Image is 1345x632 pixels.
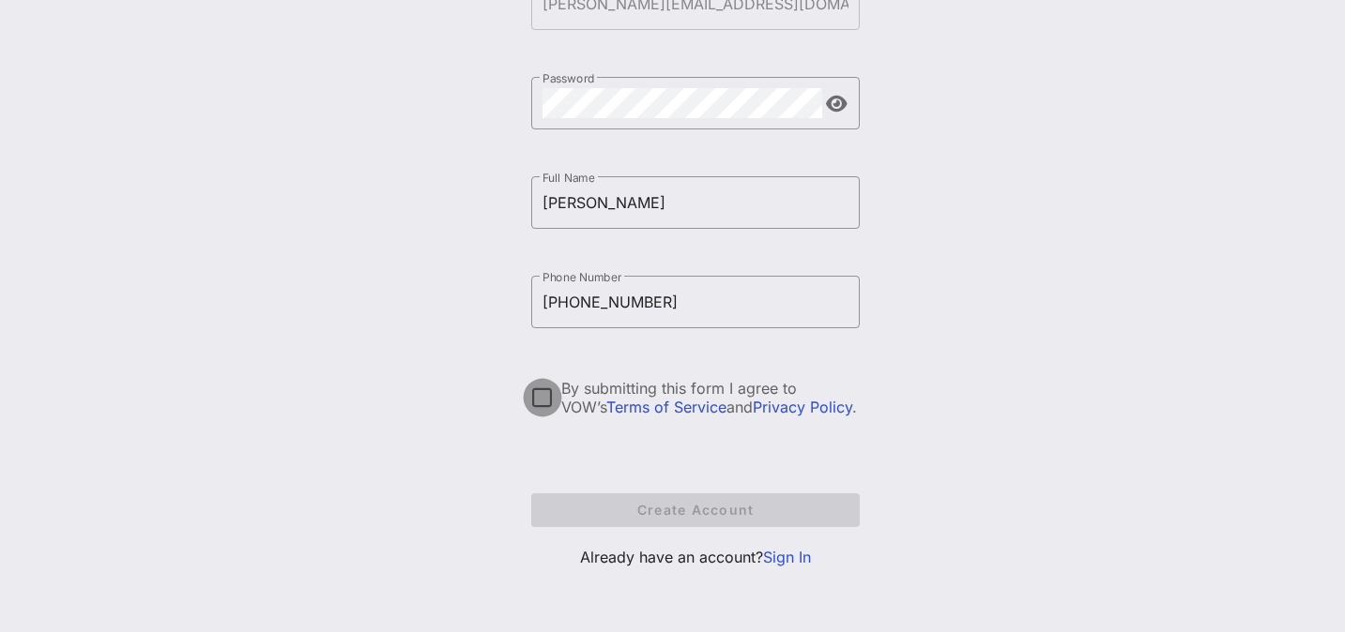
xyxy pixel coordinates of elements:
p: Already have an account? [531,546,860,568]
button: append icon [826,95,848,113]
div: By submitting this form I agree to VOW’s and . [561,379,860,416]
a: Sign In [763,548,811,566]
label: Password [543,71,595,85]
a: Terms of Service [606,398,726,416]
label: Phone Number [543,270,621,284]
a: Privacy Policy [753,398,852,416]
label: Full Name [543,171,595,185]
